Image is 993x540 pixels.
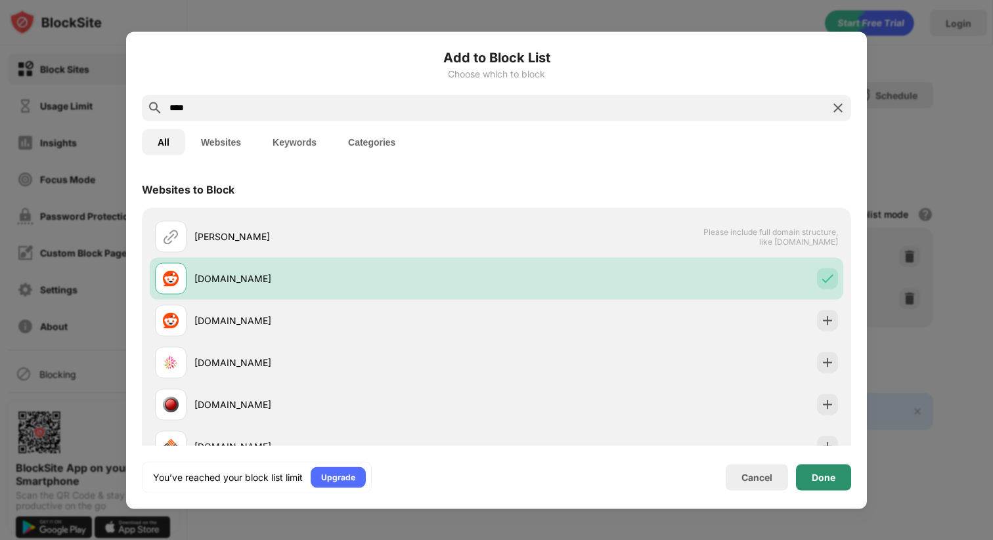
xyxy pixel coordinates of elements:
[142,129,185,155] button: All
[163,438,179,454] img: favicons
[194,398,496,411] div: [DOMAIN_NAME]
[153,470,303,484] div: You’ve reached your block list limit
[194,272,496,285] div: [DOMAIN_NAME]
[142,182,234,196] div: Websites to Block
[142,68,851,79] div: Choose which to block
[321,470,355,484] div: Upgrade
[194,230,496,243] div: [PERSON_NAME]
[332,129,411,155] button: Categories
[812,472,835,482] div: Done
[142,47,851,67] h6: Add to Block List
[830,100,846,115] img: search-close
[257,129,332,155] button: Keywords
[163,354,179,370] img: favicons
[147,100,163,115] img: search.svg
[194,314,496,327] div: [DOMAIN_NAME]
[163,396,179,412] img: favicons
[194,440,496,453] div: [DOMAIN_NAME]
[741,472,772,483] div: Cancel
[163,312,179,328] img: favicons
[185,129,257,155] button: Websites
[163,228,179,244] img: url.svg
[194,356,496,369] div: [DOMAIN_NAME]
[163,270,179,286] img: favicons
[703,226,838,246] span: Please include full domain structure, like [DOMAIN_NAME]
